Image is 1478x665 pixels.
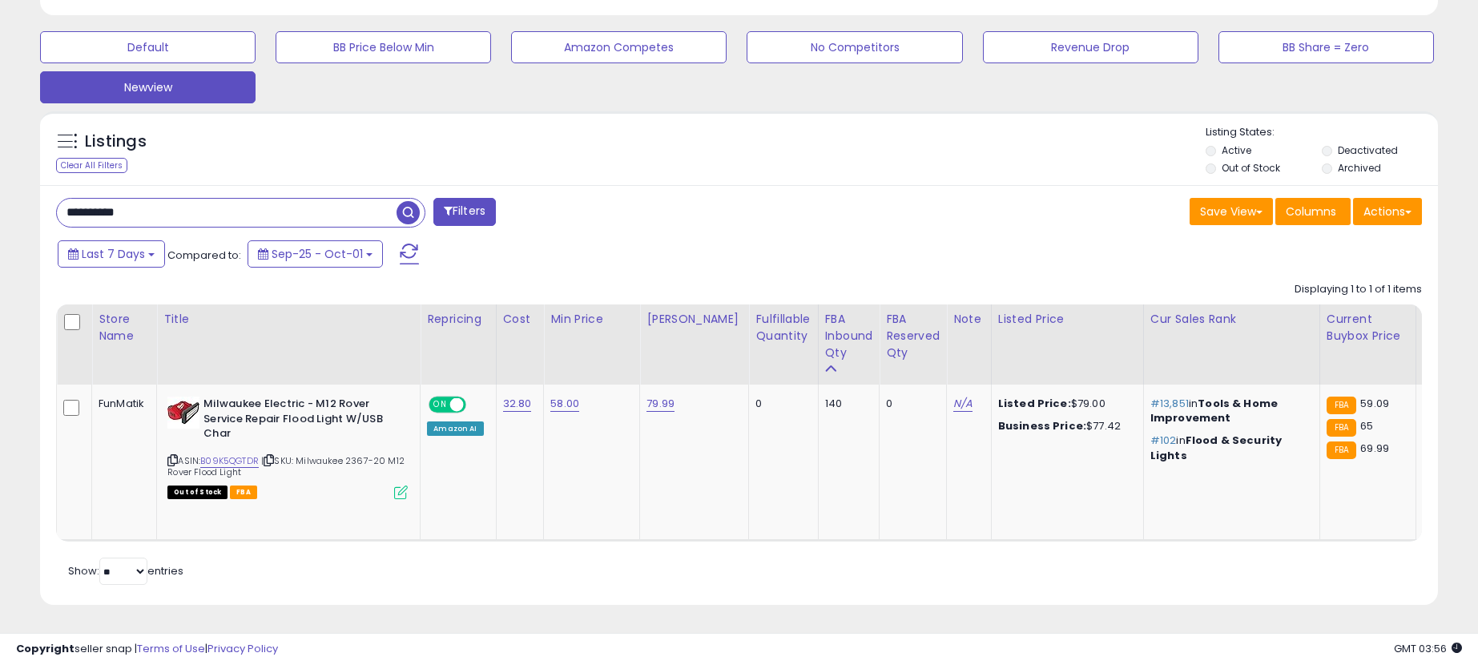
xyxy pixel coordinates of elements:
div: FunMatik [99,397,144,411]
span: #13,851 [1150,396,1189,411]
b: Milwaukee Electric - M12 Rover Service Repair Flood Light W/USB Char [203,397,398,445]
div: [PERSON_NAME] [646,311,742,328]
div: Note [953,311,985,328]
div: 0 [755,397,805,411]
p: in [1150,433,1307,462]
span: FBA [230,486,257,499]
button: Last 7 Days [58,240,165,268]
div: Listed Price [998,311,1137,328]
div: FBA inbound Qty [825,311,873,361]
p: Listing States: [1206,125,1438,140]
button: Newview [40,71,256,103]
small: FBA [1327,419,1356,437]
span: Sep-25 - Oct-01 [272,246,363,262]
span: OFF [464,398,489,412]
span: Last 7 Days [82,246,145,262]
label: Out of Stock [1222,161,1280,175]
span: 59.09 [1360,396,1389,411]
label: Deactivated [1338,143,1398,157]
h5: Listings [85,131,147,153]
span: Tools & Home Improvement [1150,396,1278,425]
img: 41MWaEKXF3L._SL40_.jpg [167,397,199,429]
span: #102 [1150,433,1177,448]
div: Repricing [427,311,489,328]
div: Displaying 1 to 1 of 1 items [1295,282,1422,297]
div: $79.00 [998,397,1131,411]
div: ASIN: [167,397,408,498]
span: 2025-10-9 03:56 GMT [1394,641,1462,656]
span: | SKU: Milwaukee 2367-20 M12 Rover Flood Light [167,454,405,478]
div: Fulfillable Quantity [755,311,811,345]
button: Columns [1275,198,1351,225]
button: Sep-25 - Oct-01 [248,240,383,268]
p: in [1150,397,1307,425]
span: Columns [1286,204,1336,220]
label: Archived [1338,161,1381,175]
button: Save View [1190,198,1273,225]
strong: Copyright [16,641,75,656]
a: 58.00 [550,396,579,412]
div: Store Name [99,311,150,345]
a: N/A [953,396,973,412]
small: FBA [1327,397,1356,414]
div: 140 [825,397,868,411]
div: FBA Reserved Qty [886,311,940,361]
span: 65 [1360,418,1373,433]
div: 0 [886,397,934,411]
div: Current Buybox Price [1327,311,1409,345]
span: All listings that are currently out of stock and unavailable for purchase on Amazon [167,486,228,499]
button: BB Share = Zero [1218,31,1434,63]
button: Actions [1353,198,1422,225]
a: 79.99 [646,396,675,412]
div: Cost [503,311,538,328]
div: Title [163,311,413,328]
button: Default [40,31,256,63]
span: Flood & Security Lights [1150,433,1282,462]
b: Business Price: [998,418,1086,433]
button: Revenue Drop [983,31,1198,63]
b: Listed Price: [998,396,1071,411]
a: Terms of Use [137,641,205,656]
span: 69.99 [1360,441,1389,456]
div: Cur Sales Rank [1150,311,1313,328]
div: Min Price [550,311,633,328]
a: Privacy Policy [207,641,278,656]
div: seller snap | | [16,642,278,657]
small: FBA [1327,441,1356,459]
a: B09K5QGTDR [200,454,259,468]
div: $77.42 [998,419,1131,433]
button: No Competitors [747,31,962,63]
label: Active [1222,143,1251,157]
button: Filters [433,198,496,226]
div: Amazon AI [427,421,483,436]
span: Compared to: [167,248,241,263]
button: BB Price Below Min [276,31,491,63]
span: Show: entries [68,563,183,578]
a: 32.80 [503,396,532,412]
div: Clear All Filters [56,158,127,173]
span: ON [430,398,450,412]
button: Amazon Competes [511,31,727,63]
